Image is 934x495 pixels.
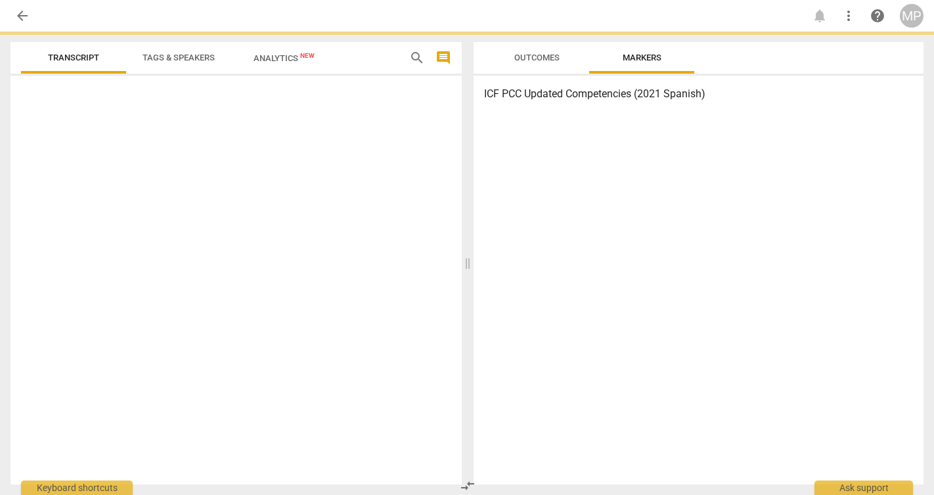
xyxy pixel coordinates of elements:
[21,481,133,495] div: Keyboard shortcuts
[407,47,428,68] button: Search
[866,4,889,28] a: Help
[841,8,856,24] span: more_vert
[484,86,913,102] h3: ICF PCC Updated Competencies (2021 Spanish)
[870,8,885,24] span: help
[514,53,560,62] span: Outcomes
[814,481,913,495] div: Ask support
[143,53,215,62] span: Tags & Speakers
[900,4,923,28] button: MP
[300,52,315,59] span: New
[435,50,451,66] span: comment
[460,478,476,494] span: compare_arrows
[48,53,99,62] span: Transcript
[623,53,661,62] span: Markers
[409,50,425,66] span: search
[433,47,454,68] button: Show/Hide comments
[14,8,30,24] span: arrow_back
[254,53,315,63] span: Analytics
